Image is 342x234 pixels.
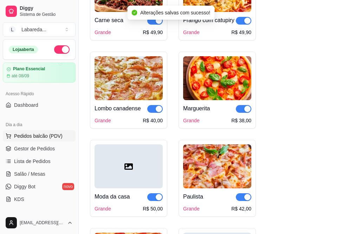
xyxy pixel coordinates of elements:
article: até 08/09 [12,73,29,79]
span: Sistema de Gestão [20,12,73,17]
button: [EMAIL_ADDRESS][DOMAIN_NAME] [3,214,76,231]
div: Grande [95,205,111,212]
span: Diggy [20,5,73,12]
a: DiggySistema de Gestão [3,3,76,20]
a: Diggy Botnovo [3,181,76,192]
img: product-image [183,56,251,100]
a: Lista de Pedidos [3,156,76,167]
div: Marguerita [183,104,210,113]
button: Pedidos balcão (PDV) [3,130,76,142]
span: Gestor de Pedidos [14,145,55,152]
div: Labareda ... [21,26,46,33]
div: Grande [95,29,111,36]
div: Paulista [183,193,203,201]
div: Grande [183,117,200,124]
span: Pedidos balcão (PDV) [14,132,63,139]
div: R$ 50,00 [143,205,163,212]
div: R$ 42,00 [231,205,251,212]
div: Grande [95,117,111,124]
div: Acesso Rápido [3,88,76,99]
a: Dashboard [3,99,76,111]
a: KDS [3,194,76,205]
img: product-image [183,144,251,188]
span: Alterações salvas com sucesso! [140,10,210,15]
div: Grande [183,29,200,36]
a: Salão / Mesas [3,168,76,180]
div: R$ 49,90 [143,29,163,36]
div: Frango com catupiry [183,16,234,25]
a: Plano Essencialaté 08/09 [3,63,76,83]
button: Select a team [3,22,76,37]
span: check-circle [132,10,137,15]
div: Moda da casa [95,193,130,201]
img: product-image [95,56,163,100]
span: Lista de Pedidos [14,158,51,165]
div: Loja aberta [9,46,38,53]
span: KDS [14,196,24,203]
span: [EMAIL_ADDRESS][DOMAIN_NAME] [20,220,64,226]
a: Gestor de Pedidos [3,143,76,154]
div: R$ 38,00 [231,117,251,124]
span: L [9,26,16,33]
div: R$ 40,00 [143,117,163,124]
div: R$ 49,90 [231,29,251,36]
span: Dashboard [14,102,38,109]
span: Diggy Bot [14,183,36,190]
div: Carne seca [95,16,123,25]
div: Dia a dia [3,119,76,130]
button: Alterar Status [54,45,70,54]
div: Lombo canadense [95,104,141,113]
div: Grande [183,205,200,212]
span: Salão / Mesas [14,170,45,177]
article: Plano Essencial [13,66,45,72]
